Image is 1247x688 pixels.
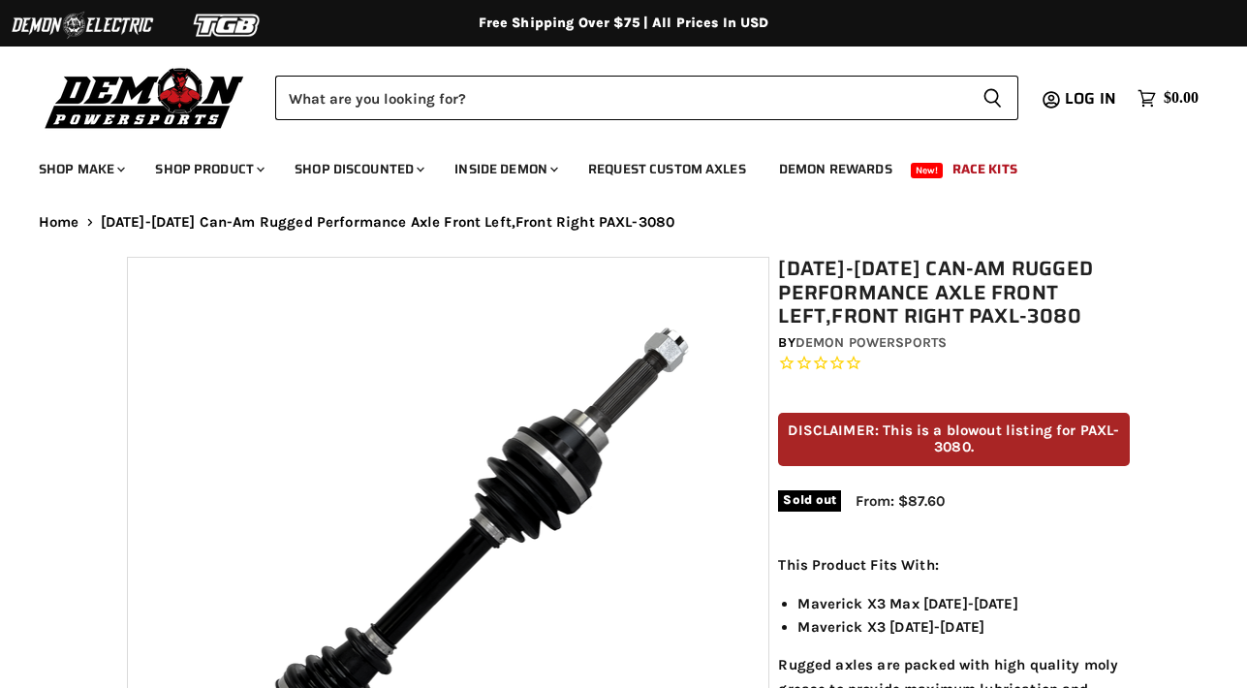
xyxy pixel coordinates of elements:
a: Request Custom Axles [574,149,761,189]
span: Rated 0.0 out of 5 stars 0 reviews [778,354,1129,374]
h1: [DATE]-[DATE] Can-Am Rugged Performance Axle Front Left,Front Right PAXL-3080 [778,257,1129,328]
a: Demon Powersports [795,334,947,351]
div: by [778,332,1129,354]
a: Shop Product [140,149,276,189]
span: Sold out [778,490,841,512]
a: Shop Make [24,149,137,189]
li: Maverick X3 Max [DATE]-[DATE] [797,592,1129,615]
span: [DATE]-[DATE] Can-Am Rugged Performance Axle Front Left,Front Right PAXL-3080 [101,214,675,231]
span: $0.00 [1164,89,1199,108]
button: Search [967,76,1018,120]
img: Demon Electric Logo 2 [10,7,155,44]
img: Demon Powersports [39,63,251,132]
form: Product [275,76,1018,120]
a: Race Kits [938,149,1032,189]
a: Inside Demon [440,149,570,189]
span: From: $87.60 [856,492,945,510]
a: Home [39,214,79,231]
p: This Product Fits With: [778,553,1129,577]
span: New! [911,163,944,178]
li: Maverick X3 [DATE]-[DATE] [797,615,1129,639]
a: Log in [1056,90,1128,108]
input: Search [275,76,967,120]
a: $0.00 [1128,84,1208,112]
p: DISCLAIMER: This is a blowout listing for PAXL-3080. [778,413,1129,466]
img: TGB Logo 2 [155,7,300,44]
span: Log in [1065,86,1116,110]
a: Shop Discounted [280,149,436,189]
ul: Main menu [24,141,1194,189]
a: Demon Rewards [764,149,907,189]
